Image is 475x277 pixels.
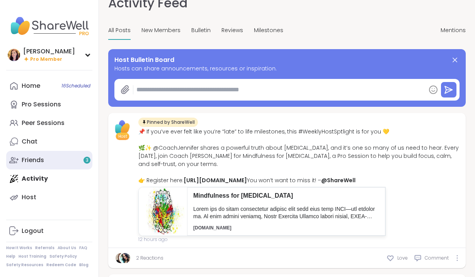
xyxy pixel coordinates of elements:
[397,255,408,262] span: Love
[138,128,461,185] div: 📌 If you’ve ever felt like you’re “late” to life milestones, this #WeeklyHostSptlight is for you ...
[138,187,386,236] a: Mindfulness for [MEDICAL_DATA]Lorem ips do sitam consectetur adipisc elit sedd eius temp INCI—utl...
[114,65,460,73] span: Hosts can share announcements, resources or inspiration.
[19,254,46,259] a: Host Training
[114,55,174,65] span: Host Bulletin Board
[58,245,76,251] a: About Us
[6,77,92,95] a: Home16Scheduled
[193,205,379,221] p: Lorem ips do sitam consectetur adipisc elit sedd eius temp INCI—utl etdolor ma. Al enim admini ve...
[193,225,379,231] p: [DOMAIN_NAME]
[254,26,283,34] span: Milestones
[139,187,187,236] img: 896b18c7-d765-49cf-b3cc-516e46091b66
[61,83,90,89] span: 16 Scheduled
[425,255,449,262] span: Comment
[108,26,131,34] span: All Posts
[120,253,130,263] img: Sha777
[191,26,211,34] span: Bulletin
[116,253,126,263] img: JonathanT
[6,254,15,259] a: Help
[138,236,461,243] span: 12 hours ago
[6,151,92,169] a: Friends3
[136,255,163,262] a: 2 Reactions
[6,114,92,132] a: Peer Sessions
[6,12,92,39] img: ShareWell Nav Logo
[22,193,36,202] div: Host
[6,262,43,268] a: Safety Resources
[321,176,356,184] a: @ShareWell
[6,132,92,151] a: Chat
[6,188,92,207] a: Host
[46,262,76,268] a: Redeem Code
[113,118,132,137] img: ShareWell
[23,47,75,56] div: [PERSON_NAME]
[193,192,379,200] p: Mindfulness for [MEDICAL_DATA]
[22,156,44,164] div: Friends
[79,262,89,268] a: Blog
[221,26,243,34] span: Reviews
[49,254,77,259] a: Safety Policy
[22,100,61,109] div: Pro Sessions
[22,137,37,146] div: Chat
[22,119,65,127] div: Peer Sessions
[22,227,44,235] div: Logout
[22,82,40,90] div: Home
[6,245,32,251] a: How It Works
[35,245,54,251] a: Referrals
[141,26,180,34] span: New Members
[118,133,127,139] span: Host
[138,118,198,127] div: Pinned by ShareWell
[184,176,247,184] a: [URL][DOMAIN_NAME]
[30,56,62,63] span: Pro Member
[6,222,92,240] a: Logout
[79,245,87,251] a: FAQ
[441,26,466,34] span: Mentions
[8,49,20,61] img: Charlie_Lovewitch
[6,95,92,114] a: Pro Sessions
[86,157,89,164] span: 3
